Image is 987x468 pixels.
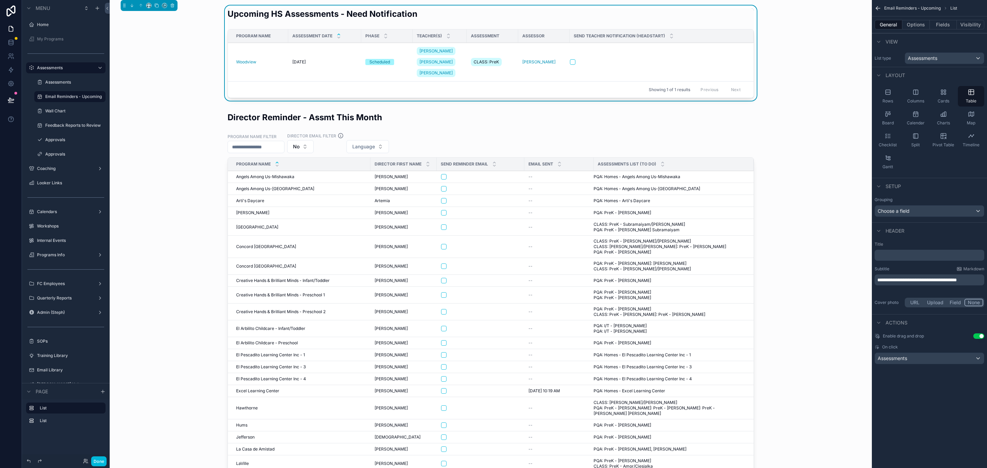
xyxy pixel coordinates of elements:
label: Admin (Steph) [37,310,92,315]
label: Cover photo [875,300,902,305]
span: Assessments [878,355,907,362]
div: scrollable content [875,250,984,261]
label: Email Library [37,367,101,373]
span: Showing 1 of 1 results [649,87,690,93]
label: [PERSON_NAME] Help [37,382,101,387]
label: Title [875,242,984,247]
span: Email Sent [528,161,553,167]
label: Assessments [45,79,101,85]
span: Map [967,120,975,126]
button: Assessments [875,353,984,364]
a: Email Reminders - Upcoming [45,94,102,99]
a: Coaching [37,166,92,171]
a: [PERSON_NAME] [417,58,455,66]
span: Program Name [236,161,271,167]
a: [PERSON_NAME][PERSON_NAME][PERSON_NAME] [417,46,463,78]
span: Email Reminders - Upcoming [884,5,941,11]
button: Charts [930,108,956,128]
button: Pivot Table [930,130,956,150]
span: Page [36,388,48,395]
a: [DATE] [292,59,357,65]
button: Timeline [958,130,984,150]
span: List [950,5,957,11]
span: Gantt [882,164,893,170]
a: Quarterly Reports [37,295,92,301]
span: Table [966,98,976,104]
span: Director First Name [375,161,422,167]
span: Calendar [907,120,925,126]
a: [PERSON_NAME] [522,59,556,65]
label: Wall Chart [45,108,101,114]
span: Markdown [963,266,984,272]
label: List type [875,56,902,61]
label: Approvals [45,137,101,143]
button: Calendar [902,108,929,128]
button: General [875,20,902,29]
div: scrollable content [22,399,110,433]
span: Assessment [471,33,499,39]
span: Board [882,120,894,126]
a: FC Employees [37,281,92,286]
a: Looker Links [37,180,101,186]
span: On click [882,344,898,350]
label: Programs Info [37,252,92,258]
div: Choose a field [875,206,984,217]
span: CLASS: PreK [474,59,499,65]
a: Scheduled [365,59,409,65]
span: Layout [886,72,905,79]
a: Assessments [37,65,92,71]
label: Feedback Reports to Review [45,123,101,128]
label: List [40,405,100,411]
button: Field [947,299,965,306]
span: Charts [937,120,950,126]
span: Assessments [908,55,937,62]
button: Checklist [875,130,901,150]
label: Approvals [45,151,101,157]
button: Gantt [875,152,901,172]
label: Calendars [37,209,92,214]
button: Map [958,108,984,128]
span: Checklist [879,142,897,148]
a: Markdown [956,266,984,272]
label: SOPs [37,338,101,344]
a: [PERSON_NAME] [417,47,455,55]
button: Visibility [957,20,984,29]
button: Board [875,108,901,128]
button: Table [958,86,984,107]
label: Home [37,22,101,27]
label: List [40,418,100,423]
a: Training Library [37,353,101,358]
span: Columns [907,98,924,104]
span: [PERSON_NAME] [419,70,453,76]
span: Assessor [522,33,545,39]
label: Workshops [37,223,101,229]
span: Send Teacher Notification (Headstart) [574,33,665,39]
button: URL [906,299,924,306]
span: Teacher(s) [417,33,442,39]
button: Choose a field [875,205,984,217]
label: My Programs [37,36,101,42]
button: None [964,299,983,306]
a: CLASS: PreK [471,57,514,67]
label: Subtitle [875,266,889,272]
span: [PERSON_NAME] [419,59,453,65]
span: Assessments List (To Do) [598,161,656,167]
label: Grouping [875,197,892,202]
span: View [886,38,898,45]
span: Cards [938,98,949,104]
span: Send Reminder Email [441,161,488,167]
button: Fields [930,20,957,29]
label: Internal Events [37,238,101,243]
span: [PERSON_NAME] [419,48,453,54]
